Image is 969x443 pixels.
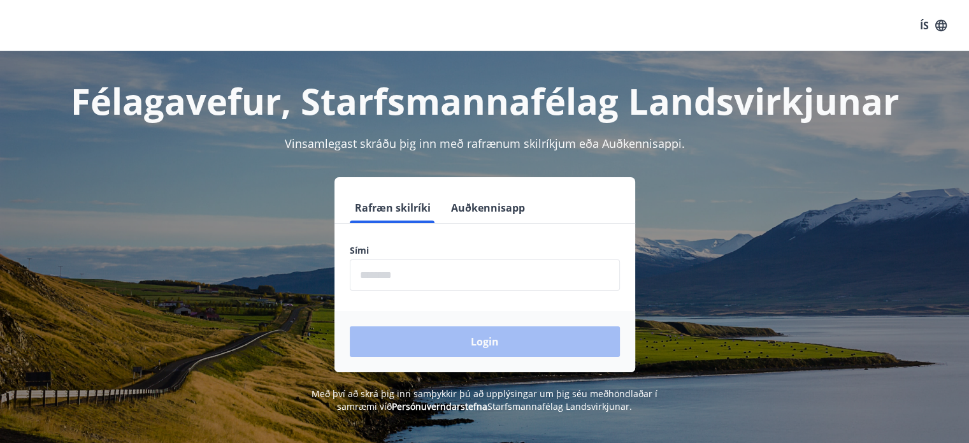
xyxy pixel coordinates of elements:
button: ÍS [913,14,954,37]
button: Rafræn skilríki [350,192,436,223]
a: Persónuverndarstefna [392,400,487,412]
h1: Félagavefur, Starfsmannafélag Landsvirkjunar [41,76,928,125]
button: Auðkennisapp [446,192,530,223]
span: Með því að skrá þig inn samþykkir þú að upplýsingar um þig séu meðhöndlaðar í samræmi við Starfsm... [312,388,657,412]
span: Vinsamlegast skráðu þig inn með rafrænum skilríkjum eða Auðkennisappi. [285,136,685,151]
label: Sími [350,244,620,257]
